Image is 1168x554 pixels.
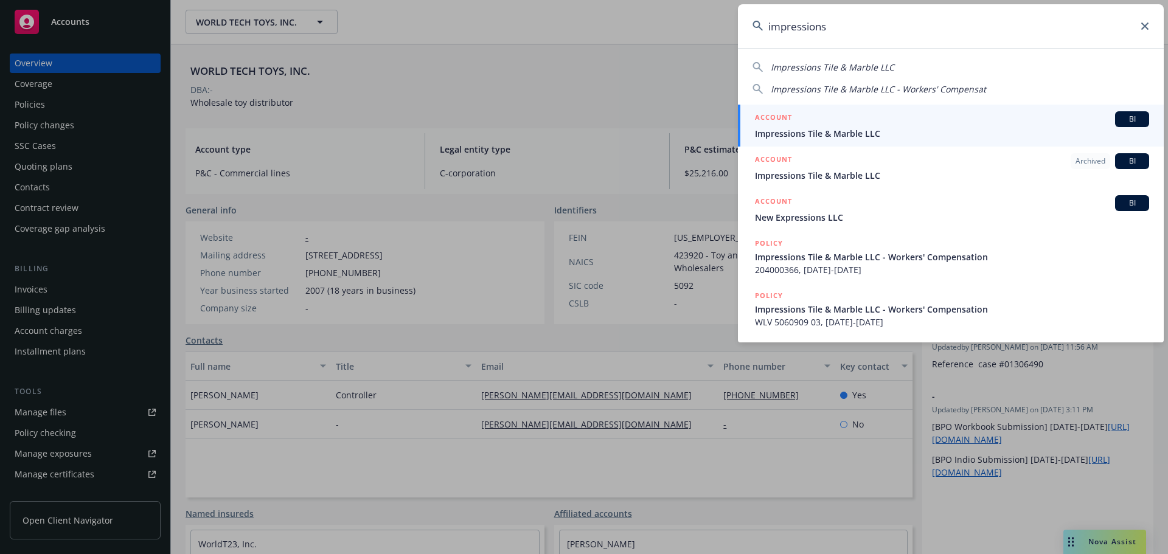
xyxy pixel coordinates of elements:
[1120,114,1144,125] span: BI
[755,127,1149,140] span: Impressions Tile & Marble LLC
[755,237,783,249] h5: POLICY
[771,61,894,73] span: Impressions Tile & Marble LLC
[755,263,1149,276] span: 204000366, [DATE]-[DATE]
[755,303,1149,316] span: Impressions Tile & Marble LLC - Workers' Compensation
[755,195,792,210] h5: ACCOUNT
[738,230,1164,283] a: POLICYImpressions Tile & Marble LLC - Workers' Compensation204000366, [DATE]-[DATE]
[771,83,986,95] span: Impressions Tile & Marble LLC - Workers' Compensat
[738,4,1164,48] input: Search...
[755,153,792,168] h5: ACCOUNT
[738,189,1164,230] a: ACCOUNTBINew Expressions LLC
[1120,198,1144,209] span: BI
[1076,156,1105,167] span: Archived
[738,147,1164,189] a: ACCOUNTArchivedBIImpressions Tile & Marble LLC
[755,251,1149,263] span: Impressions Tile & Marble LLC - Workers' Compensation
[755,111,792,126] h5: ACCOUNT
[755,289,783,302] h5: POLICY
[755,316,1149,328] span: WLV 5060909 03, [DATE]-[DATE]
[738,283,1164,335] a: POLICYImpressions Tile & Marble LLC - Workers' CompensationWLV 5060909 03, [DATE]-[DATE]
[755,169,1149,182] span: Impressions Tile & Marble LLC
[755,211,1149,224] span: New Expressions LLC
[1120,156,1144,167] span: BI
[738,105,1164,147] a: ACCOUNTBIImpressions Tile & Marble LLC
